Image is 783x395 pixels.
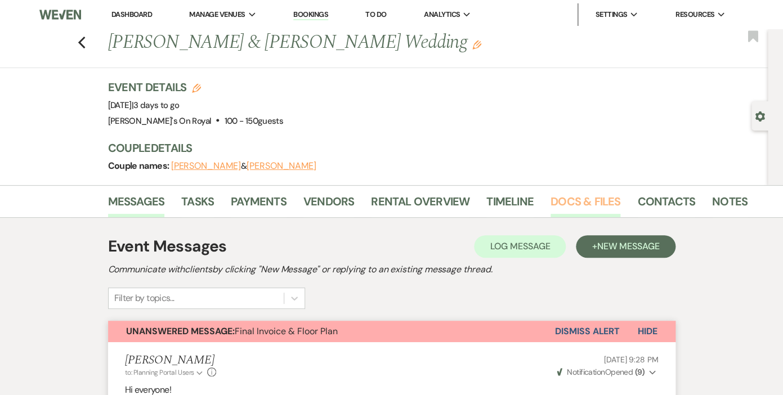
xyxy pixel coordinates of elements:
span: to: Planning Portal Users [125,368,194,377]
button: Dismiss Alert [555,321,620,342]
span: [PERSON_NAME]'s On Royal [108,115,212,127]
span: 3 days to go [133,100,179,111]
div: Filter by topics... [114,291,175,305]
h3: Couple Details [108,140,739,156]
a: Tasks [181,192,214,217]
button: +New Message [576,235,675,258]
a: Payments [231,192,287,217]
button: Unanswered Message:Final Invoice & Floor Plan [108,321,555,342]
a: To Do [365,10,386,19]
span: & [171,160,316,172]
button: Hide [620,321,675,342]
button: [PERSON_NAME] [171,161,241,170]
h2: Communicate with clients by clicking "New Message" or replying to an existing message thread. [108,263,675,276]
span: Manage Venues [189,9,245,20]
span: 100 - 150 guests [225,115,283,127]
img: Weven Logo [39,3,82,26]
strong: Unanswered Message: [126,325,235,337]
h5: [PERSON_NAME] [125,353,217,367]
span: Settings [595,9,627,20]
span: Log Message [490,240,550,252]
a: Vendors [303,192,354,217]
a: Messages [108,192,165,217]
button: [PERSON_NAME] [247,161,316,170]
a: Docs & Files [551,192,620,217]
span: Resources [675,9,714,20]
span: [DATE] 9:28 PM [603,354,658,365]
button: NotificationOpened (9) [555,366,659,378]
a: Notes [712,192,748,217]
h3: Event Details [108,79,283,95]
span: Hide [638,325,657,337]
h1: [PERSON_NAME] & [PERSON_NAME] Wedding [108,29,612,56]
span: Couple names: [108,160,171,172]
a: Dashboard [111,10,152,19]
span: | [132,100,180,111]
a: Timeline [486,192,534,217]
a: Rental Overview [371,192,469,217]
h1: Event Messages [108,235,227,258]
span: New Message [597,240,659,252]
button: Log Message [474,235,566,258]
span: Final Invoice & Floor Plan [126,325,338,337]
span: Opened [557,367,645,377]
button: Open lead details [755,110,765,121]
button: to: Planning Portal Users [125,367,205,378]
a: Bookings [293,10,328,20]
strong: ( 9 ) [634,367,644,377]
a: Contacts [637,192,695,217]
span: Notification [567,367,605,377]
span: Analytics [424,9,460,20]
span: [DATE] [108,100,180,111]
button: Edit [472,39,481,50]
